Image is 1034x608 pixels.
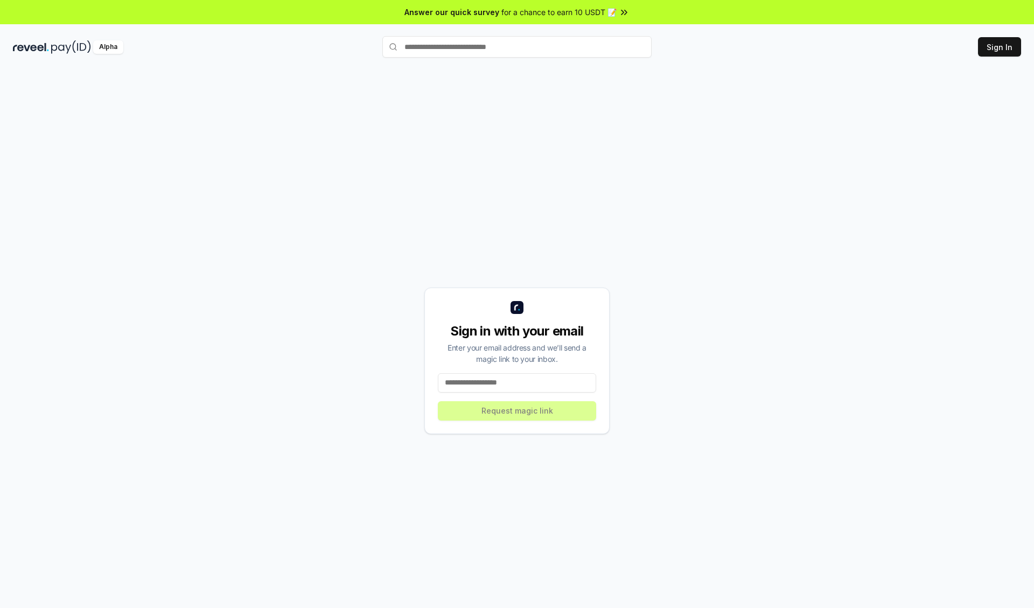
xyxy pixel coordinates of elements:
div: Alpha [93,40,123,54]
img: pay_id [51,40,91,54]
span: for a chance to earn 10 USDT 📝 [501,6,617,18]
span: Answer our quick survey [404,6,499,18]
div: Enter your email address and we’ll send a magic link to your inbox. [438,342,596,365]
img: logo_small [511,301,523,314]
div: Sign in with your email [438,323,596,340]
img: reveel_dark [13,40,49,54]
button: Sign In [978,37,1021,57]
